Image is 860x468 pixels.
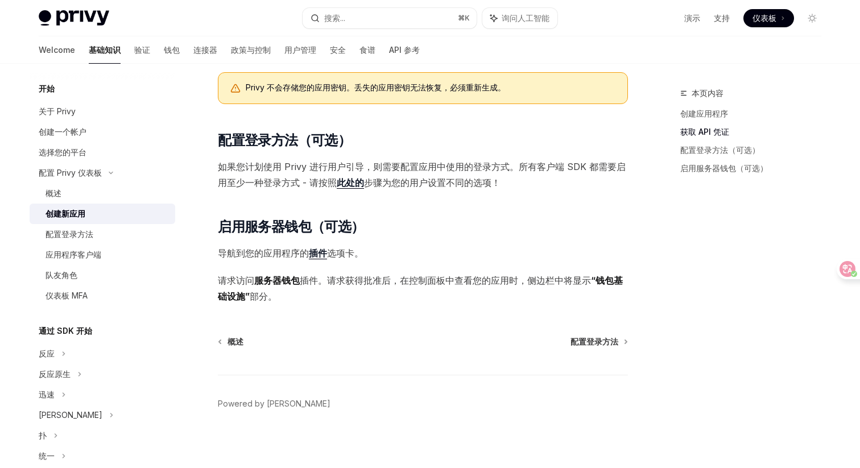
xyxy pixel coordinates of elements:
[30,245,175,265] a: 应用程序客户端
[680,127,729,136] font: 获取 API 凭证
[218,132,351,148] font: 配置登录方法（可选）
[39,390,55,399] font: 迅速
[359,36,375,64] a: 食谱
[230,83,241,94] svg: Warning
[30,285,175,306] a: 仪表板 MFA
[502,13,549,23] font: 询问人工智能
[330,36,346,64] a: 安全
[39,10,109,26] img: light logo
[39,369,71,379] font: 反应原生
[39,410,102,420] font: [PERSON_NAME]
[134,36,150,64] a: 验证
[46,270,77,280] font: 队友角色
[219,336,243,347] a: 概述
[714,13,730,23] font: 支持
[39,451,55,461] font: 统一
[389,36,420,64] a: API 参考
[753,13,776,23] font: 仪表板
[570,337,618,346] font: 配置登录方法
[337,177,364,189] a: 此处的
[231,45,271,55] font: 政策与控制
[324,13,345,23] font: 搜索...
[309,247,327,259] a: 插件
[30,183,175,204] a: 概述
[389,45,420,55] font: API 参考
[680,141,830,159] a: 配置登录方法（可选）
[46,188,61,198] font: 概述
[46,250,101,259] font: 应用程序客户端
[46,209,85,218] font: 创建新应用
[684,13,700,24] a: 演示
[714,13,730,24] a: 支持
[164,45,180,55] font: 钱包
[39,147,86,157] font: 选择您的平台
[39,349,55,358] font: 反应
[482,8,557,28] button: 询问人工智能
[246,82,506,92] font: Privy 不会存储您的应用密钥。丢失的应用密钥无法恢复，必须重新生成。
[692,88,723,98] font: 本页内容
[680,109,728,118] font: 创建应用程序
[680,123,830,141] a: 获取 API 凭证
[39,106,76,116] font: 关于 Privy
[228,337,243,346] font: 概述
[570,336,627,347] a: 配置登录方法
[30,265,175,285] a: 队友角色
[164,36,180,64] a: 钱包
[254,275,300,286] strong: 服务器钱包
[458,14,470,23] span: ⌘ K
[30,204,175,224] a: 创建新应用
[680,105,830,123] a: 创建应用程序
[231,36,271,64] a: 政策与控制
[39,430,47,440] font: 扑
[193,36,217,64] a: 连接器
[89,45,121,55] font: 基础知识
[359,45,375,55] font: 食谱
[30,224,175,245] a: 配置登录方法
[134,45,150,55] font: 验证
[284,45,316,55] font: 用户管理
[743,9,794,27] a: 仪表板
[39,84,55,93] font: 开始
[284,36,316,64] a: 用户管理
[680,163,768,173] font: 启用服务器钱包（可选）
[680,159,830,177] a: 启用服务器钱包（可选）
[803,9,821,27] button: Toggle dark mode
[46,229,93,239] font: 配置登录方法
[193,45,217,55] font: 连接器
[39,326,92,336] font: 通过 SDK 开始
[218,398,330,409] a: Powered by [PERSON_NAME]
[39,36,75,64] a: Welcome
[39,168,102,177] font: 配置 Privy 仪表板
[30,142,175,163] a: 选择您的平台
[30,122,175,142] a: 创建一个帐户
[680,145,760,155] font: 配置登录方法（可选）
[89,36,121,64] a: 基础知识
[218,218,364,235] font: 启用服务器钱包（可选）
[218,247,363,259] font: 导航到您的应用程序的 选项卡。
[218,275,623,302] font: 请求访问 插件。请求获得批准后，在控制面板中查看您的应用时，侧边栏中将显示 部分。
[218,161,626,189] font: 如果您计划使用 Privy 进行用户引导，则需要配置应用中使用的登录方式。所有客户端 SDK 都需要启用至少一种登录方式 - 请按照 步骤为您的用户设置不同的选项！
[39,127,86,136] font: 创建一个帐户
[30,101,175,122] a: 关于 Privy
[46,291,88,300] font: 仪表板 MFA
[303,8,477,28] button: 搜索...⌘K
[684,13,700,23] font: 演示
[330,45,346,55] font: 安全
